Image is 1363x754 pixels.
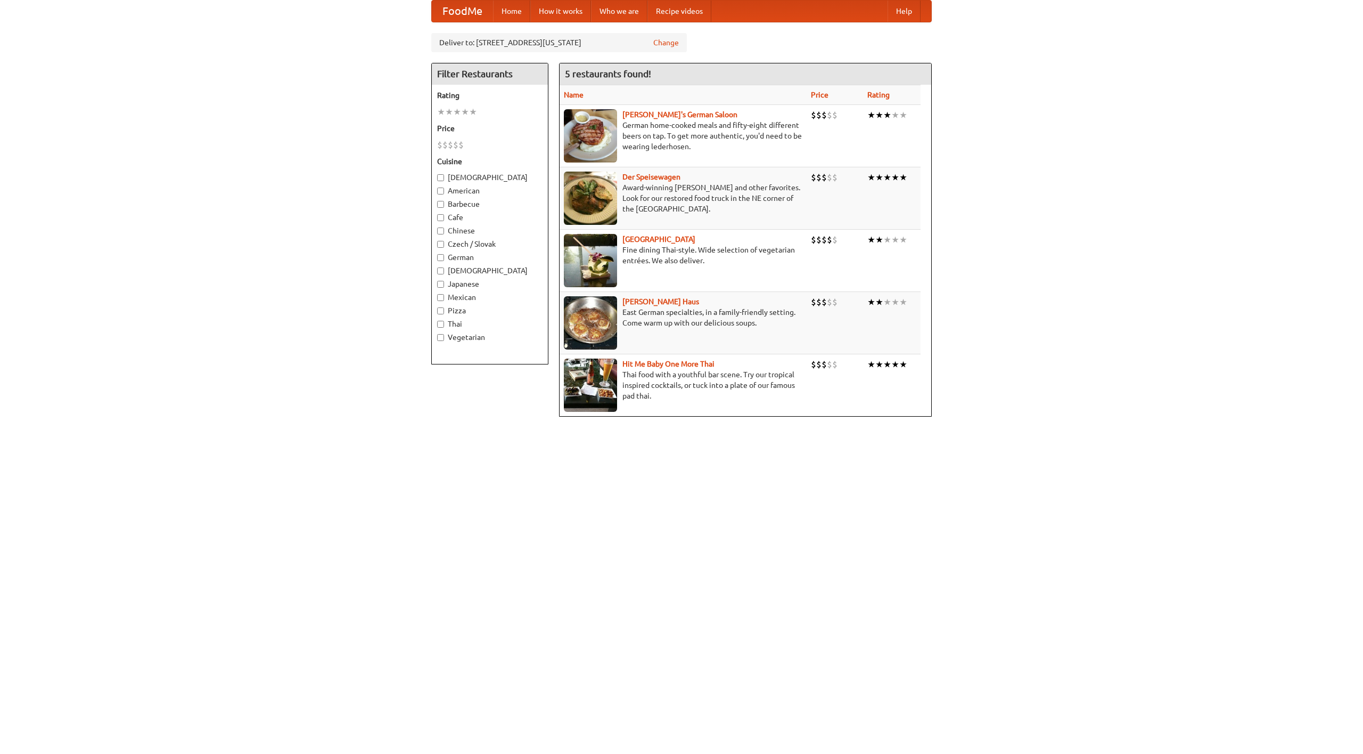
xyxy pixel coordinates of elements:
[437,332,543,343] label: Vegetarian
[564,234,617,287] img: satay.jpg
[891,234,899,246] li: ★
[437,185,543,196] label: American
[816,172,822,183] li: $
[437,241,444,248] input: Czech / Slovak
[437,123,543,134] h5: Price
[832,172,837,183] li: $
[453,106,461,118] li: ★
[437,319,543,329] label: Thai
[822,296,827,308] li: $
[883,172,891,183] li: ★
[811,91,828,99] a: Price
[875,109,883,121] li: ★
[622,173,680,181] a: Der Speisewagen
[622,360,715,368] a: Hit Me Baby One More Thai
[564,120,802,152] p: German home-cooked meals and fifty-eight different beers on tap. To get more authentic, you'd nee...
[867,359,875,370] li: ★
[437,265,543,276] label: [DEMOGRAPHIC_DATA]
[437,307,444,314] input: Pizza
[899,172,907,183] li: ★
[437,106,445,118] li: ★
[437,239,543,249] label: Czech / Slovak
[867,109,875,121] li: ★
[437,252,543,263] label: German
[437,201,444,208] input: Barbecue
[816,296,822,308] li: $
[653,37,679,48] a: Change
[445,106,453,118] li: ★
[469,106,477,118] li: ★
[822,172,827,183] li: $
[811,359,816,370] li: $
[883,359,891,370] li: ★
[891,109,899,121] li: ★
[883,296,891,308] li: ★
[437,267,444,274] input: [DEMOGRAPHIC_DATA]
[811,172,816,183] li: $
[822,109,827,121] li: $
[899,359,907,370] li: ★
[832,109,837,121] li: $
[891,296,899,308] li: ★
[647,1,711,22] a: Recipe videos
[875,359,883,370] li: ★
[437,305,543,316] label: Pizza
[591,1,647,22] a: Who we are
[530,1,591,22] a: How it works
[564,109,617,163] img: esthers.jpg
[883,234,891,246] li: ★
[437,292,543,303] label: Mexican
[431,33,687,52] div: Deliver to: [STREET_ADDRESS][US_STATE]
[875,172,883,183] li: ★
[822,359,827,370] li: $
[883,109,891,121] li: ★
[437,199,543,209] label: Barbecue
[816,234,822,246] li: $
[437,212,543,223] label: Cafe
[564,245,802,266] p: Fine dining Thai-style. Wide selection of vegetarian entrées. We also deliver.
[437,139,442,151] li: $
[827,109,832,121] li: $
[437,174,444,181] input: [DEMOGRAPHIC_DATA]
[622,297,699,306] a: [PERSON_NAME] Haus
[437,172,543,183] label: [DEMOGRAPHIC_DATA]
[564,91,584,99] a: Name
[564,172,617,225] img: speisewagen.jpg
[564,359,617,412] img: babythai.jpg
[564,307,802,328] p: East German specialties, in a family-friendly setting. Come warm up with our delicious soups.
[437,188,444,194] input: American
[564,296,617,350] img: kohlhaus.jpg
[875,234,883,246] li: ★
[867,234,875,246] li: ★
[622,235,695,244] b: [GEOGRAPHIC_DATA]
[437,279,543,289] label: Japanese
[832,234,837,246] li: $
[867,296,875,308] li: ★
[437,254,444,261] input: German
[461,106,469,118] li: ★
[899,296,907,308] li: ★
[437,225,543,236] label: Chinese
[437,321,444,328] input: Thai
[827,172,832,183] li: $
[867,91,890,99] a: Rating
[827,359,832,370] li: $
[899,109,907,121] li: ★
[565,69,651,79] ng-pluralize: 5 restaurants found!
[442,139,448,151] li: $
[827,296,832,308] li: $
[888,1,921,22] a: Help
[832,359,837,370] li: $
[622,110,737,119] a: [PERSON_NAME]'s German Saloon
[867,172,875,183] li: ★
[816,359,822,370] li: $
[891,359,899,370] li: ★
[437,281,444,288] input: Japanese
[816,109,822,121] li: $
[453,139,458,151] li: $
[832,296,837,308] li: $
[875,296,883,308] li: ★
